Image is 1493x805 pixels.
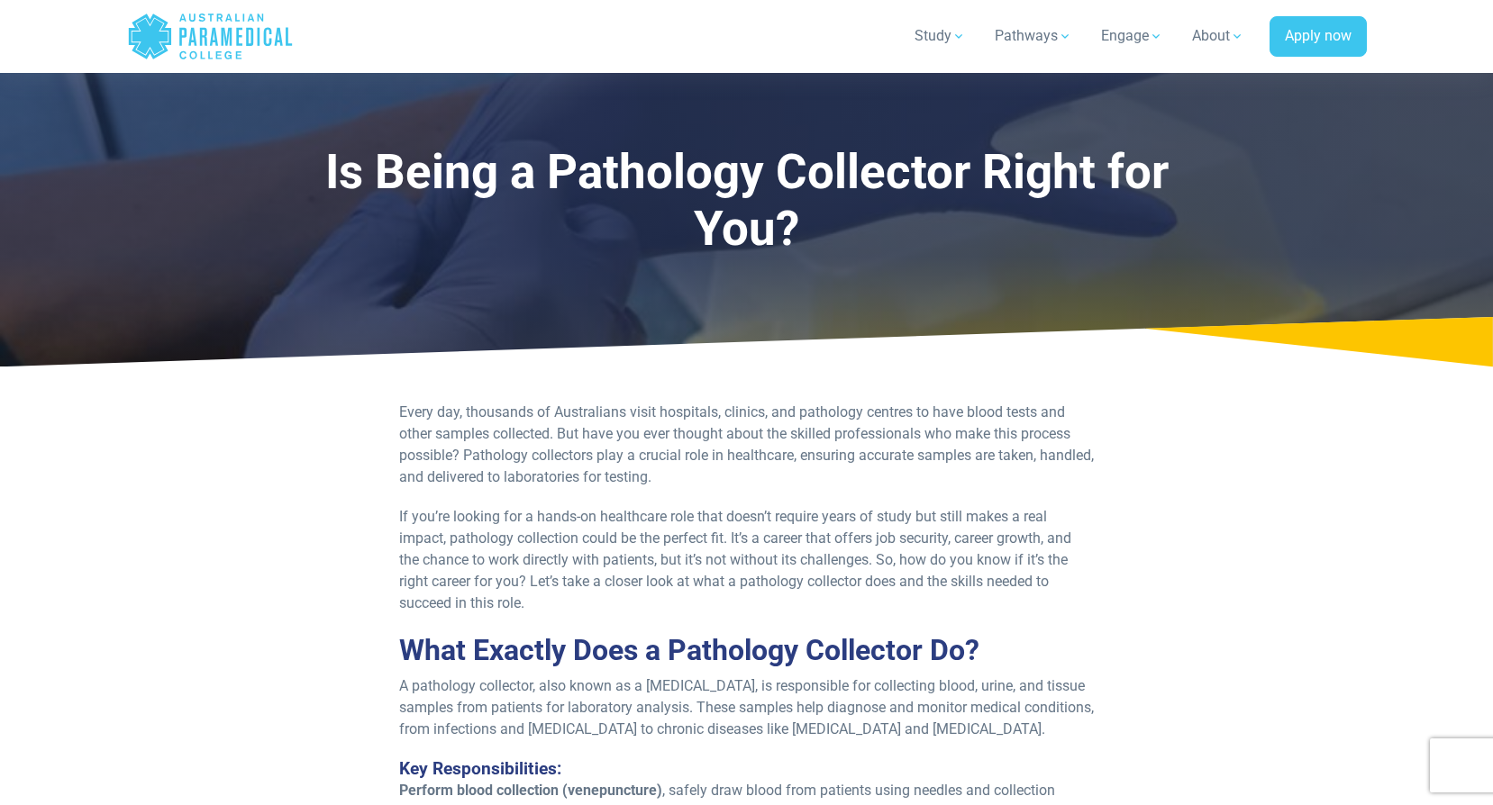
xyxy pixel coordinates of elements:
[399,758,561,779] strong: Key Responsibilities:
[399,506,1095,614] p: If you’re looking for a hands-on healthcare role that doesn’t require years of study but still ma...
[984,11,1083,61] a: Pathways
[1090,11,1174,61] a: Engage
[399,675,1095,740] p: A pathology collector, also known as a [MEDICAL_DATA], is responsible for collecting blood, urine...
[904,11,977,61] a: Study
[1181,11,1255,61] a: About
[399,782,662,799] strong: Perform blood collection (venepuncture)
[399,402,1095,488] p: Every day, thousands of Australians visit hospitals, clinics, and pathology centres to have blood...
[399,633,1095,667] h2: What Exactly Does a Pathology Collector Do?
[127,7,294,66] a: Australian Paramedical College
[1270,16,1367,58] a: Apply now
[282,144,1212,258] h1: Is Being a Pathology Collector Right for You?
